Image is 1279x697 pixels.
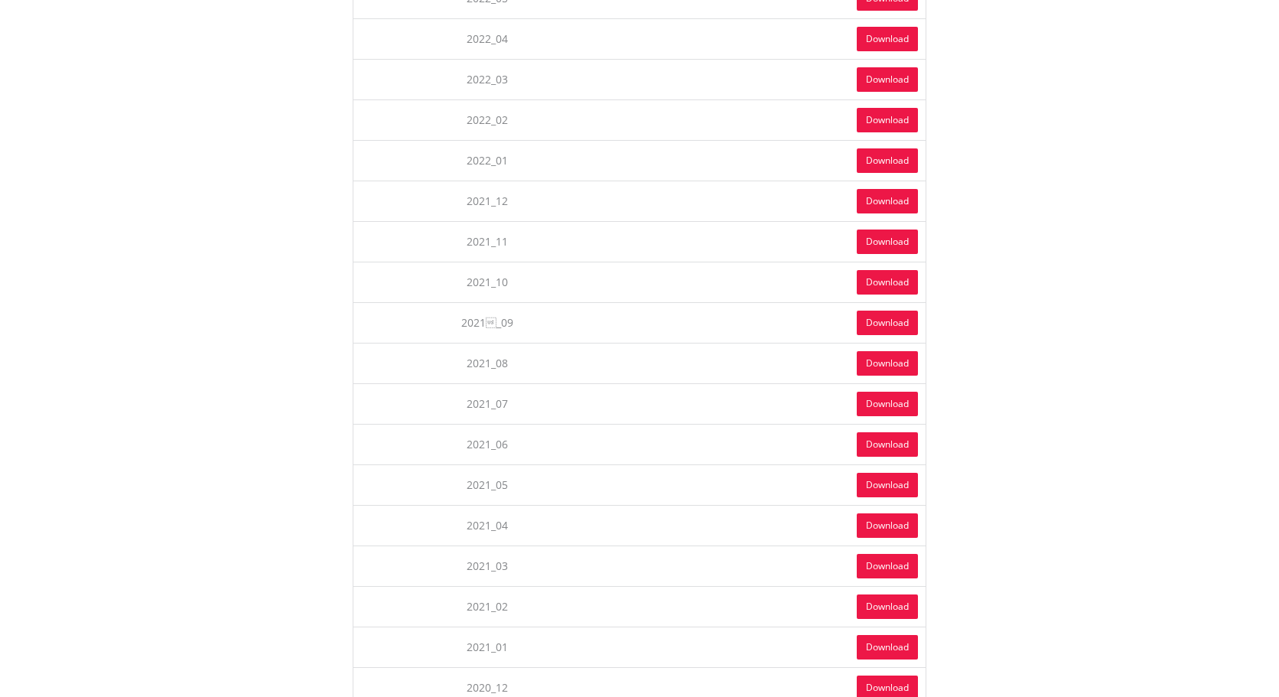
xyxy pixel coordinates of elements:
td: 2021_01 [353,627,622,667]
a: Download [857,635,918,660]
a: Download [857,67,918,92]
td: 2022_03 [353,59,622,99]
td: 2022_02 [353,99,622,140]
td: 2021_10 [353,262,622,302]
a: Download [857,27,918,51]
a: Download [857,148,918,173]
a: Download [857,351,918,376]
td: 2021 _09 [353,302,622,343]
a: Download [857,270,918,295]
a: Download [857,108,918,132]
td: 2022_01 [353,140,622,181]
td: 2021_02 [353,586,622,627]
a: Download [857,513,918,538]
td: 2021_05 [353,464,622,505]
a: Download [857,554,918,578]
td: 2021_11 [353,221,622,262]
td: 2021_04 [353,505,622,546]
a: Download [857,594,918,619]
a: Download [857,230,918,254]
a: Download [857,432,918,457]
a: Download [857,473,918,497]
td: 2021_12 [353,181,622,221]
a: Download [857,189,918,213]
td: 2021_03 [353,546,622,586]
a: Download [857,392,918,416]
a: Download [857,311,918,335]
td: 2021_08 [353,343,622,383]
td: 2021_06 [353,424,622,464]
td: 2022_04 [353,18,622,59]
td: 2021_07 [353,383,622,424]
